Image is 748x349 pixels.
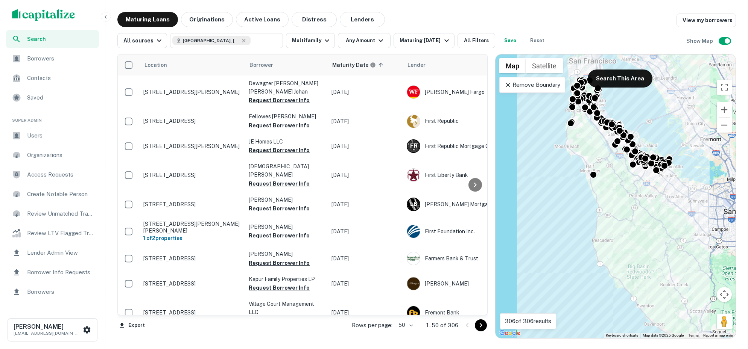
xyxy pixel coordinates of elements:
[143,280,241,287] p: [STREET_ADDRESS]
[27,287,94,296] span: Borrowers
[27,170,94,179] span: Access Requests
[499,58,526,73] button: Show street map
[352,321,392,330] p: Rows per page:
[12,9,75,21] img: capitalize-logo.png
[236,12,289,27] button: Active Loans
[249,204,310,213] button: Request Borrower Info
[6,108,99,127] li: Super Admin
[14,324,81,330] h6: [PERSON_NAME]
[143,255,241,262] p: [STREET_ADDRESS]
[331,280,399,288] p: [DATE]
[249,258,310,267] button: Request Borrower Info
[6,205,99,223] a: Review Unmatched Transactions
[6,244,99,262] div: Lender Admin View
[643,333,684,337] span: Map data ©2025 Google
[6,50,99,68] a: Borrowers
[117,33,167,48] button: All sources
[717,80,732,95] button: Toggle fullscreen view
[331,254,399,263] p: [DATE]
[6,283,99,301] div: Borrowers
[6,185,99,203] a: Create Notable Person
[249,162,324,179] p: [DEMOGRAPHIC_DATA][PERSON_NAME]
[407,139,520,153] div: First Republic Mortgage CO
[340,12,385,27] button: Lenders
[143,201,241,208] p: [STREET_ADDRESS]
[407,252,520,265] div: Farmers Bank & Trust
[27,307,94,316] span: Email Testing
[688,333,699,337] a: Terms (opens in new tab)
[249,283,310,292] button: Request Borrower Info
[27,93,94,102] span: Saved
[331,227,399,236] p: [DATE]
[410,142,417,150] p: F R
[183,37,239,44] span: [GEOGRAPHIC_DATA], [GEOGRAPHIC_DATA], [GEOGRAPHIC_DATA]
[497,328,522,338] a: Open this area in Google Maps (opens a new window)
[677,14,736,27] a: View my borrowers
[710,289,748,325] iframe: Chat Widget
[117,12,178,27] button: Maturing Loans
[331,200,399,208] p: [DATE]
[332,61,368,69] h6: Maturity Date
[331,142,399,150] p: [DATE]
[6,89,99,107] a: Saved
[123,36,164,45] div: All sources
[6,302,99,320] a: Email Testing
[407,85,520,99] div: [PERSON_NAME] Fargo
[407,115,520,128] div: First Republic
[686,37,714,45] h6: Show Map
[6,224,99,242] a: Review LTV Flagged Transactions
[143,143,241,150] p: [STREET_ADDRESS][PERSON_NAME]
[504,80,560,89] p: Remove Boundary
[6,127,99,145] a: Users
[27,151,94,160] span: Organizations
[249,179,310,188] button: Request Borrower Info
[407,225,420,238] img: picture
[143,118,241,124] p: [STREET_ADDRESS]
[143,172,241,178] p: [STREET_ADDRESS]
[27,54,94,63] span: Borrowers
[27,35,94,43] span: Search
[526,58,563,73] button: Show satellite imagery
[407,277,420,290] img: picture
[249,112,324,121] p: Fellowes [PERSON_NAME]
[286,33,335,48] button: Multifamily
[6,263,99,281] div: Borrower Info Requests
[6,69,99,87] a: Contacts
[407,225,520,238] div: First Foundation Inc.
[249,223,324,231] p: [PERSON_NAME]
[394,33,454,48] button: Maturing [DATE]
[292,12,337,27] button: Distress
[407,60,426,69] span: Lender
[6,30,99,48] a: Search
[245,54,328,76] th: Borrower
[505,317,551,326] p: 306 of 306 results
[407,169,420,181] img: picture
[6,146,99,164] a: Organizations
[338,33,391,48] button: Any Amount
[407,277,520,290] div: [PERSON_NAME]
[27,190,94,199] span: Create Notable Person
[498,33,522,48] button: Save your search to get updates of matches that match your search criteria.
[407,168,520,182] div: First Liberty Bank
[717,102,732,117] button: Zoom in
[8,318,97,341] button: [PERSON_NAME][EMAIL_ADDRESS][DOMAIN_NAME]
[249,275,324,283] p: Kapur Family Properties LP
[426,321,458,330] p: 1–50 of 306
[407,306,520,319] div: Fremont Bank
[27,131,94,140] span: Users
[249,60,273,69] span: Borrower
[403,54,523,76] th: Lender
[117,320,147,331] button: Export
[249,121,310,130] button: Request Borrower Info
[717,118,732,133] button: Zoom out
[249,96,310,105] button: Request Borrower Info
[703,333,733,337] a: Report a map error
[458,33,495,48] button: All Filters
[249,196,324,204] p: [PERSON_NAME]
[249,231,310,240] button: Request Borrower Info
